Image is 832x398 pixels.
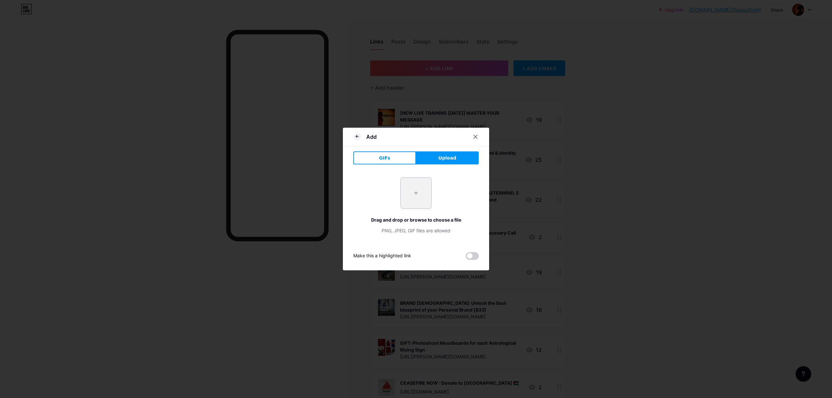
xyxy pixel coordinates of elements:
span: Upload [438,155,456,161]
span: GIFs [379,155,390,161]
div: Drag and drop or browse to choose a file [353,216,479,223]
div: Add [366,133,377,141]
div: PNG, JPEG, GIF files are allowed [353,227,479,234]
button: Upload [416,151,479,164]
button: GIFs [353,151,416,164]
div: Make this a highlighted link [353,252,411,260]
